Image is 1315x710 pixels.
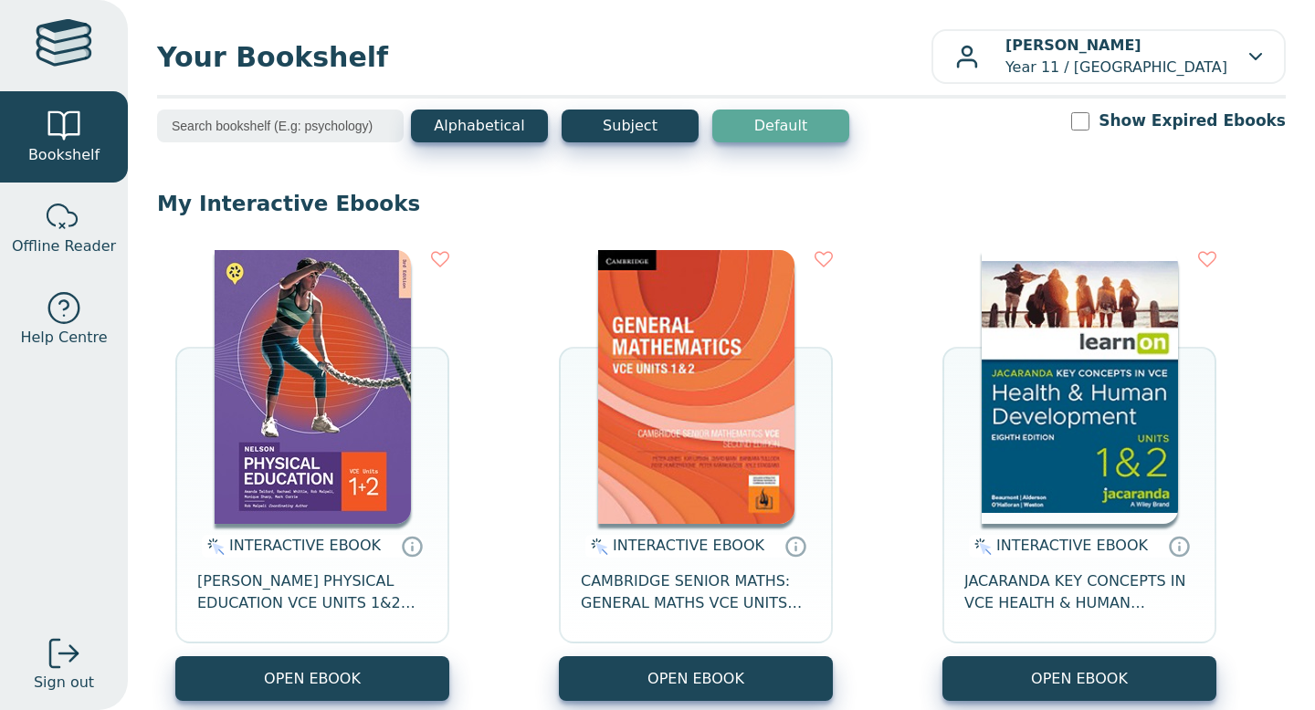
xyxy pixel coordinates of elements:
button: [PERSON_NAME]Year 11 / [GEOGRAPHIC_DATA] [931,29,1286,84]
img: c896ff06-7200-444a-bb61-465266640f60.jpg [215,250,411,524]
span: Help Centre [20,327,107,349]
input: Search bookshelf (E.g: psychology) [157,110,404,142]
img: interactive.svg [969,536,992,558]
span: INTERACTIVE EBOOK [613,537,764,554]
a: Interactive eBooks are accessed online via the publisher’s portal. They contain interactive resou... [1168,535,1190,557]
span: [PERSON_NAME] PHYSICAL EDUCATION VCE UNITS 1&2 MINDTAP 3E [197,570,427,614]
b: [PERSON_NAME] [1005,37,1141,54]
button: OPEN EBOOK [942,656,1216,701]
span: Bookshelf [28,144,100,166]
img: interactive.svg [585,536,608,558]
span: Your Bookshelf [157,37,931,78]
img: 98e9f931-67be-40f3-b733-112c3181ee3a.jpg [598,250,794,524]
button: Alphabetical [411,110,548,142]
a: Interactive eBooks are accessed online via the publisher’s portal. They contain interactive resou... [401,535,423,557]
span: JACARANDA KEY CONCEPTS IN VCE HEALTH & HUMAN DEVELOPMENT UNITS 1&2 LEARNON EBOOK 8E [964,570,1194,614]
label: Show Expired Ebooks [1099,110,1286,132]
span: Offline Reader [12,235,116,257]
img: db0c0c84-88f5-4982-b677-c50e1668d4a0.jpg [982,250,1178,524]
button: Default [712,110,849,142]
button: OPEN EBOOK [175,656,449,701]
button: OPEN EBOOK [559,656,833,701]
img: interactive.svg [202,536,225,558]
span: CAMBRIDGE SENIOR MATHS: GENERAL MATHS VCE UNITS 1&2 EBOOK 2E [581,570,811,614]
span: INTERACTIVE EBOOK [996,537,1148,554]
a: Interactive eBooks are accessed online via the publisher’s portal. They contain interactive resou... [784,535,806,557]
span: INTERACTIVE EBOOK [229,537,381,554]
p: My Interactive Ebooks [157,190,1286,217]
p: Year 11 / [GEOGRAPHIC_DATA] [1005,35,1227,78]
span: Sign out [34,672,94,694]
button: Subject [562,110,699,142]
